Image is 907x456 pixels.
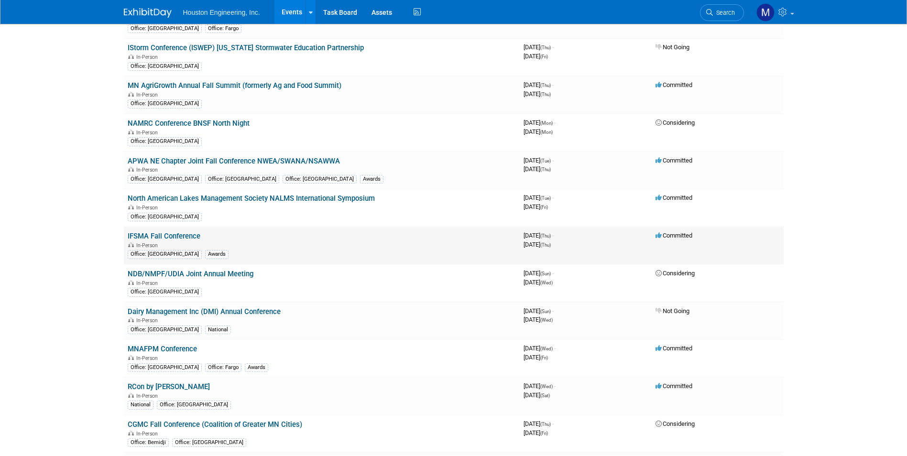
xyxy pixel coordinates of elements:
[205,326,231,334] div: National
[524,53,548,60] span: [DATE]
[540,233,551,239] span: (Thu)
[656,157,692,164] span: Committed
[524,119,556,126] span: [DATE]
[128,288,202,296] div: Office: [GEOGRAPHIC_DATA]
[128,213,202,221] div: Office: [GEOGRAPHIC_DATA]
[128,205,134,209] img: In-Person Event
[540,120,553,126] span: (Mon)
[128,250,202,259] div: Office: [GEOGRAPHIC_DATA]
[552,420,554,427] span: -
[128,307,281,316] a: Dairy Management Inc (DMI) Annual Conference
[283,175,357,184] div: Office: [GEOGRAPHIC_DATA]
[524,241,551,248] span: [DATE]
[128,232,200,240] a: IFSMA Fall Conference
[552,43,554,51] span: -
[128,363,202,372] div: Office: [GEOGRAPHIC_DATA]
[524,420,554,427] span: [DATE]
[136,317,161,324] span: In-Person
[713,9,735,16] span: Search
[524,382,556,390] span: [DATE]
[756,3,775,22] img: Mark Jacobs
[128,175,202,184] div: Office: [GEOGRAPHIC_DATA]
[128,54,134,59] img: In-Person Event
[554,382,556,390] span: -
[524,270,554,277] span: [DATE]
[524,194,554,201] span: [DATE]
[128,92,134,97] img: In-Person Event
[540,346,553,351] span: (Wed)
[128,194,375,203] a: North American Lakes Management Society NALMS International Symposium
[700,4,744,21] a: Search
[540,317,553,323] span: (Wed)
[128,119,250,128] a: NAMRC Conference BNSF North Night
[656,194,692,201] span: Committed
[540,92,551,97] span: (Thu)
[136,431,161,437] span: In-Person
[540,271,551,276] span: (Sun)
[554,345,556,352] span: -
[540,242,551,248] span: (Thu)
[205,250,229,259] div: Awards
[656,420,695,427] span: Considering
[128,280,134,285] img: In-Person Event
[524,429,548,436] span: [DATE]
[128,242,134,247] img: In-Person Event
[128,431,134,435] img: In-Person Event
[128,167,134,172] img: In-Person Event
[136,54,161,60] span: In-Person
[524,203,548,210] span: [DATE]
[128,401,153,409] div: National
[128,382,210,391] a: RCon by [PERSON_NAME]
[128,317,134,322] img: In-Person Event
[540,45,551,50] span: (Thu)
[540,205,548,210] span: (Fri)
[524,157,554,164] span: [DATE]
[524,354,548,361] span: [DATE]
[136,280,161,286] span: In-Person
[360,175,383,184] div: Awards
[136,242,161,249] span: In-Person
[524,43,554,51] span: [DATE]
[656,270,695,277] span: Considering
[540,384,553,389] span: (Wed)
[128,62,202,71] div: Office: [GEOGRAPHIC_DATA]
[205,363,241,372] div: Office: Fargo
[540,158,551,163] span: (Tue)
[540,393,550,398] span: (Sat)
[656,382,692,390] span: Committed
[540,195,551,201] span: (Tue)
[128,157,340,165] a: APWA NE Chapter Joint Fall Conference NWEA/SWANA/NSAWWA
[540,309,551,314] span: (Sun)
[552,157,554,164] span: -
[524,90,551,98] span: [DATE]
[552,194,554,201] span: -
[656,307,689,315] span: Not Going
[552,307,554,315] span: -
[136,92,161,98] span: In-Person
[136,130,161,136] span: In-Person
[205,24,241,33] div: Office: Fargo
[524,345,556,352] span: [DATE]
[128,420,302,429] a: CGMC Fall Conference (Coalition of Greater MN Cities)
[157,401,231,409] div: Office: [GEOGRAPHIC_DATA]
[524,232,554,239] span: [DATE]
[524,307,554,315] span: [DATE]
[245,363,268,372] div: Awards
[540,355,548,360] span: (Fri)
[540,83,551,88] span: (Thu)
[552,232,554,239] span: -
[656,43,689,51] span: Not Going
[524,81,554,88] span: [DATE]
[172,438,246,447] div: Office: [GEOGRAPHIC_DATA]
[128,81,341,90] a: MN AgriGrowth Annual Fall Summit (formerly Ag and Food Summit)
[524,128,553,135] span: [DATE]
[128,137,202,146] div: Office: [GEOGRAPHIC_DATA]
[524,165,551,173] span: [DATE]
[656,119,695,126] span: Considering
[128,24,202,33] div: Office: [GEOGRAPHIC_DATA]
[540,130,553,135] span: (Mon)
[540,431,548,436] span: (Fri)
[128,345,197,353] a: MNAFPM Conference
[540,167,551,172] span: (Thu)
[128,43,364,52] a: IStorm Conference (ISWEP) [US_STATE] Stormwater Education Partnership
